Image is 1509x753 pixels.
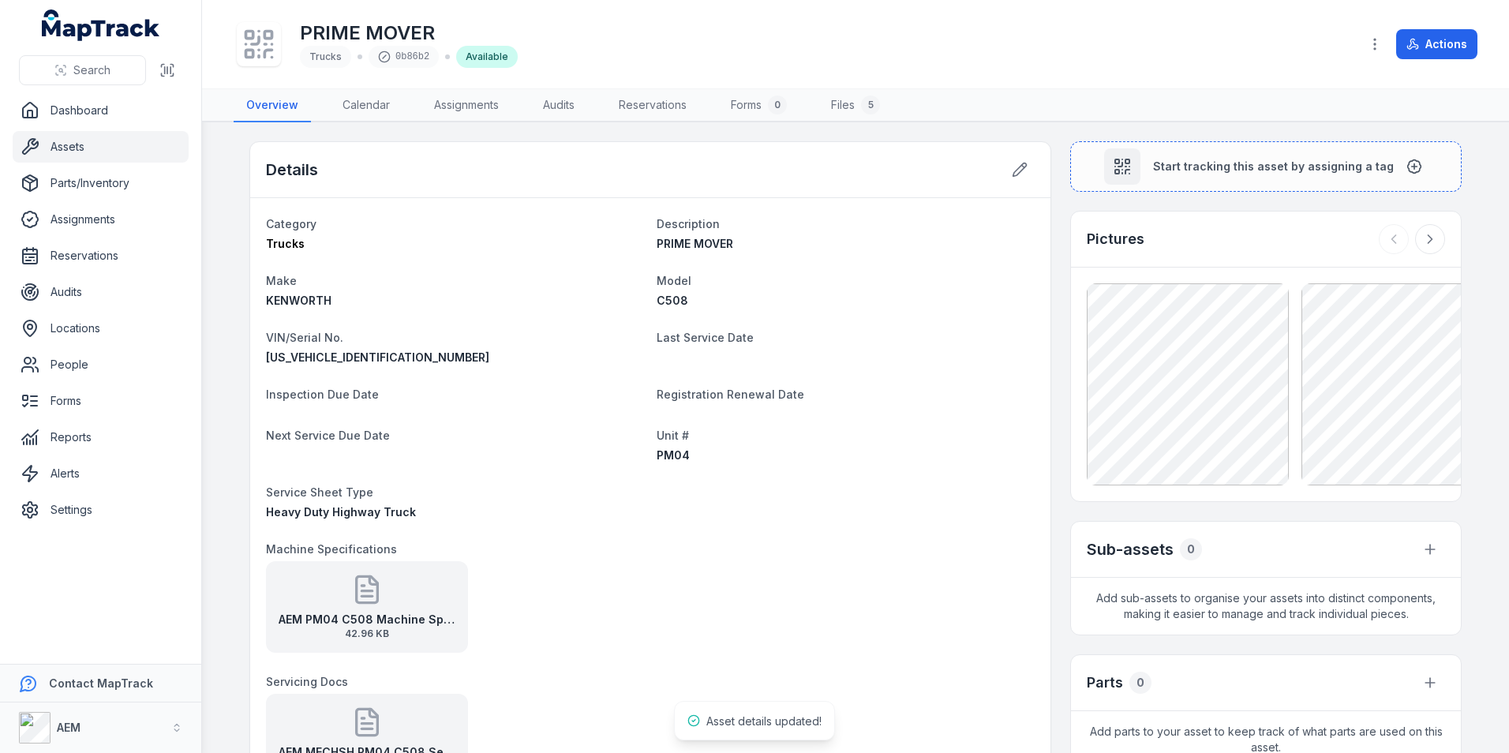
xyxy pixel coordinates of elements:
span: Trucks [266,237,305,250]
div: 5 [861,96,880,114]
div: 0 [768,96,787,114]
span: Next Service Due Date [266,429,390,442]
strong: Contact MapTrack [49,676,153,690]
span: [US_VEHICLE_IDENTIFICATION_NUMBER] [266,350,489,364]
div: 0 [1180,538,1202,560]
span: Make [266,274,297,287]
a: Assignments [13,204,189,235]
a: Forms [13,385,189,417]
span: Search [73,62,110,78]
span: Category [266,217,316,230]
span: C508 [657,294,688,307]
a: Locations [13,313,189,344]
a: Assignments [421,89,511,122]
span: PRIME MOVER [657,237,733,250]
span: Inspection Due Date [266,388,379,401]
span: Registration Renewal Date [657,388,804,401]
strong: AEM [57,721,81,734]
span: Machine Specifications [266,542,397,556]
h3: Pictures [1087,228,1144,250]
span: 42.96 KB [279,627,455,640]
span: Trucks [309,51,342,62]
button: Start tracking this asset by assigning a tag [1070,141,1462,192]
span: Service Sheet Type [266,485,373,499]
a: Forms0 [718,89,799,122]
span: Heavy Duty Highway Truck [266,505,416,519]
span: Add sub-assets to organise your assets into distinct components, making it easier to manage and t... [1071,578,1461,635]
a: Reservations [606,89,699,122]
div: Available [456,46,518,68]
span: VIN/Serial No. [266,331,343,344]
a: Audits [530,89,587,122]
a: Calendar [330,89,403,122]
div: 0 [1129,672,1151,694]
a: Audits [13,276,189,308]
button: Actions [1396,29,1477,59]
a: Files5 [818,89,893,122]
a: Parts/Inventory [13,167,189,199]
a: Reports [13,421,189,453]
span: Start tracking this asset by assigning a tag [1153,159,1394,174]
h3: Parts [1087,672,1123,694]
a: Reservations [13,240,189,272]
div: 0b86b2 [369,46,439,68]
h1: PRIME MOVER [300,21,518,46]
a: Settings [13,494,189,526]
a: Overview [234,89,311,122]
span: KENWORTH [266,294,331,307]
a: Assets [13,131,189,163]
h2: Details [266,159,318,181]
span: PM04 [657,448,690,462]
strong: AEM PM04 C508 Machine Specifications [279,612,455,627]
span: Description [657,217,720,230]
span: Asset details updated! [706,714,822,728]
a: Alerts [13,458,189,489]
button: Search [19,55,146,85]
span: Servicing Docs [266,675,348,688]
a: MapTrack [42,9,160,41]
a: Dashboard [13,95,189,126]
h2: Sub-assets [1087,538,1174,560]
span: Last Service Date [657,331,754,344]
span: Model [657,274,691,287]
a: People [13,349,189,380]
span: Unit # [657,429,689,442]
